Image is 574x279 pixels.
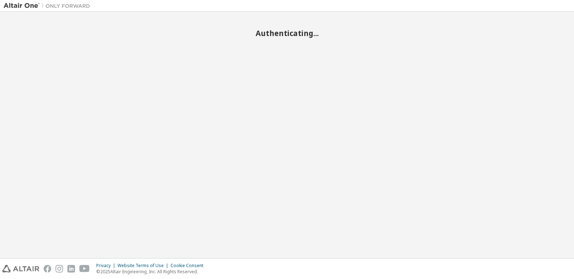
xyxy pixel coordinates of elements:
[44,265,51,273] img: facebook.svg
[118,263,171,269] div: Website Terms of Use
[67,265,75,273] img: linkedin.svg
[2,265,39,273] img: altair_logo.svg
[96,263,118,269] div: Privacy
[4,28,570,38] h2: Authenticating...
[171,263,208,269] div: Cookie Consent
[4,2,94,9] img: Altair One
[56,265,63,273] img: instagram.svg
[79,265,90,273] img: youtube.svg
[96,269,208,275] p: © 2025 Altair Engineering, Inc. All Rights Reserved.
